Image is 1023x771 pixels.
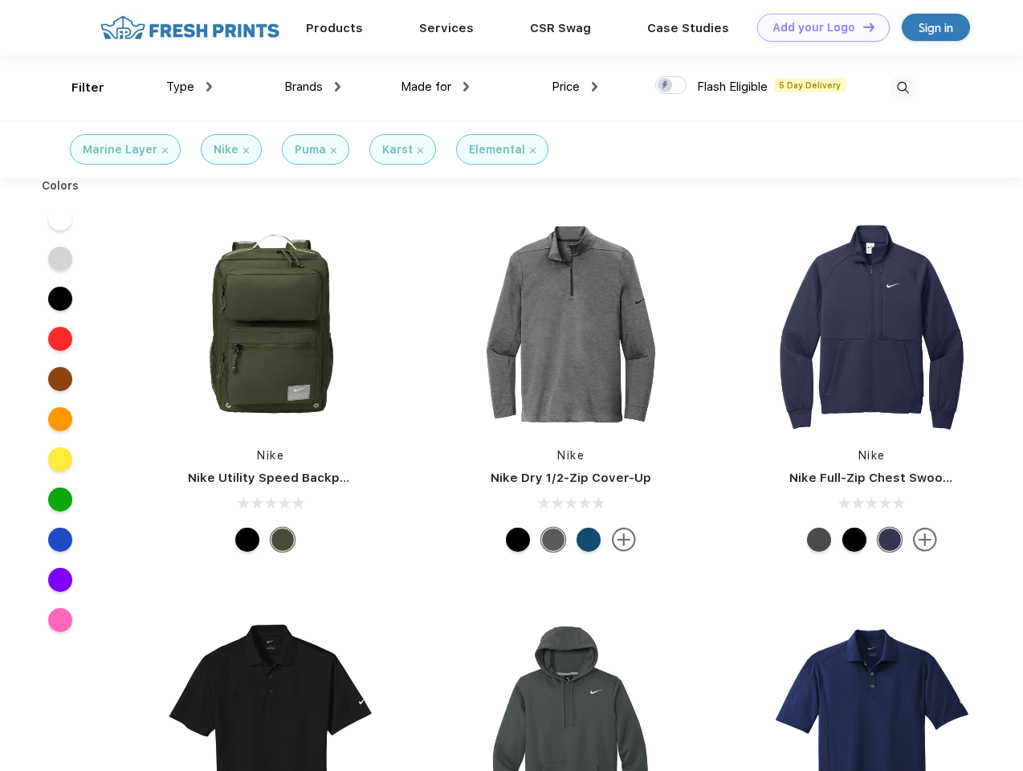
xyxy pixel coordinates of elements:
[842,528,866,552] div: Black
[919,18,953,37] div: Sign in
[214,141,238,158] div: Nike
[235,528,259,552] div: Black
[464,218,678,431] img: func=resize&h=266
[419,21,474,35] a: Services
[902,14,970,41] a: Sign in
[774,78,846,92] span: 5 Day Delivery
[697,80,768,94] span: Flash Eligible
[807,528,831,552] div: Anthracite
[890,75,916,101] img: desktop_search.svg
[506,528,530,552] div: Black
[418,148,423,153] img: filter_cancel.svg
[164,218,377,431] img: func=resize&h=266
[331,148,336,153] img: filter_cancel.svg
[382,141,413,158] div: Karst
[789,471,1003,485] a: Nike Full-Zip Chest Swoosh Jacket
[530,148,536,153] img: filter_cancel.svg
[577,528,601,552] div: Gym Blue
[257,449,284,462] a: Nike
[552,80,580,94] span: Price
[557,449,585,462] a: Nike
[469,141,525,158] div: Elemental
[863,22,874,31] img: DT
[284,80,323,94] span: Brands
[206,82,212,92] img: dropdown.png
[162,148,168,153] img: filter_cancel.svg
[71,79,104,97] div: Filter
[243,148,249,153] img: filter_cancel.svg
[541,528,565,552] div: Black Heather
[772,21,855,35] div: Add your Logo
[166,80,194,94] span: Type
[878,528,902,552] div: Midnight Navy
[592,82,597,92] img: dropdown.png
[463,82,469,92] img: dropdown.png
[491,471,651,485] a: Nike Dry 1/2-Zip Cover-Up
[306,21,363,35] a: Products
[335,82,340,92] img: dropdown.png
[765,218,979,431] img: func=resize&h=266
[30,177,92,194] div: Colors
[530,21,591,35] a: CSR Swag
[913,528,937,552] img: more.svg
[401,80,451,94] span: Made for
[96,14,284,42] img: fo%20logo%202.webp
[612,528,636,552] img: more.svg
[188,471,361,485] a: Nike Utility Speed Backpack
[858,449,886,462] a: Nike
[271,528,295,552] div: Cargo Khaki
[295,141,326,158] div: Puma
[83,141,157,158] div: Marine Layer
